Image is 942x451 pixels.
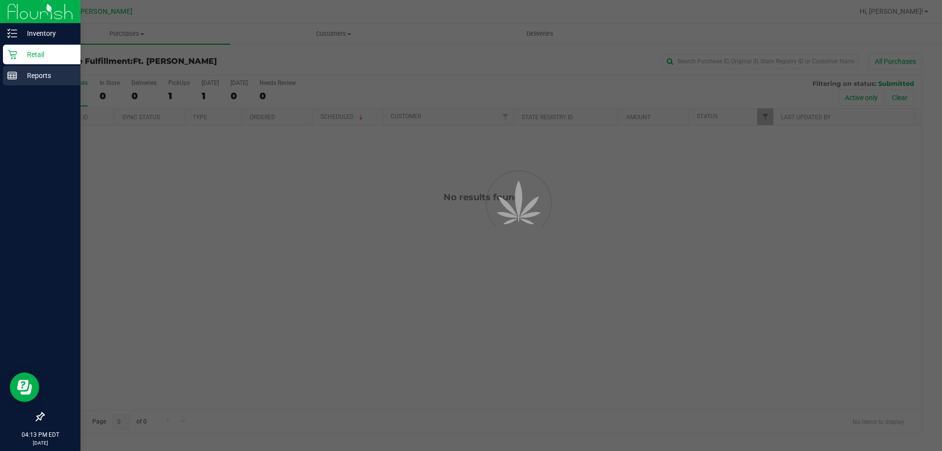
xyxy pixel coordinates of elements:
inline-svg: Retail [7,50,17,59]
p: Inventory [17,27,76,39]
p: [DATE] [4,439,76,447]
iframe: Resource center [10,372,39,402]
p: Retail [17,49,76,60]
inline-svg: Reports [7,71,17,80]
inline-svg: Inventory [7,28,17,38]
p: Reports [17,70,76,81]
p: 04:13 PM EDT [4,430,76,439]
